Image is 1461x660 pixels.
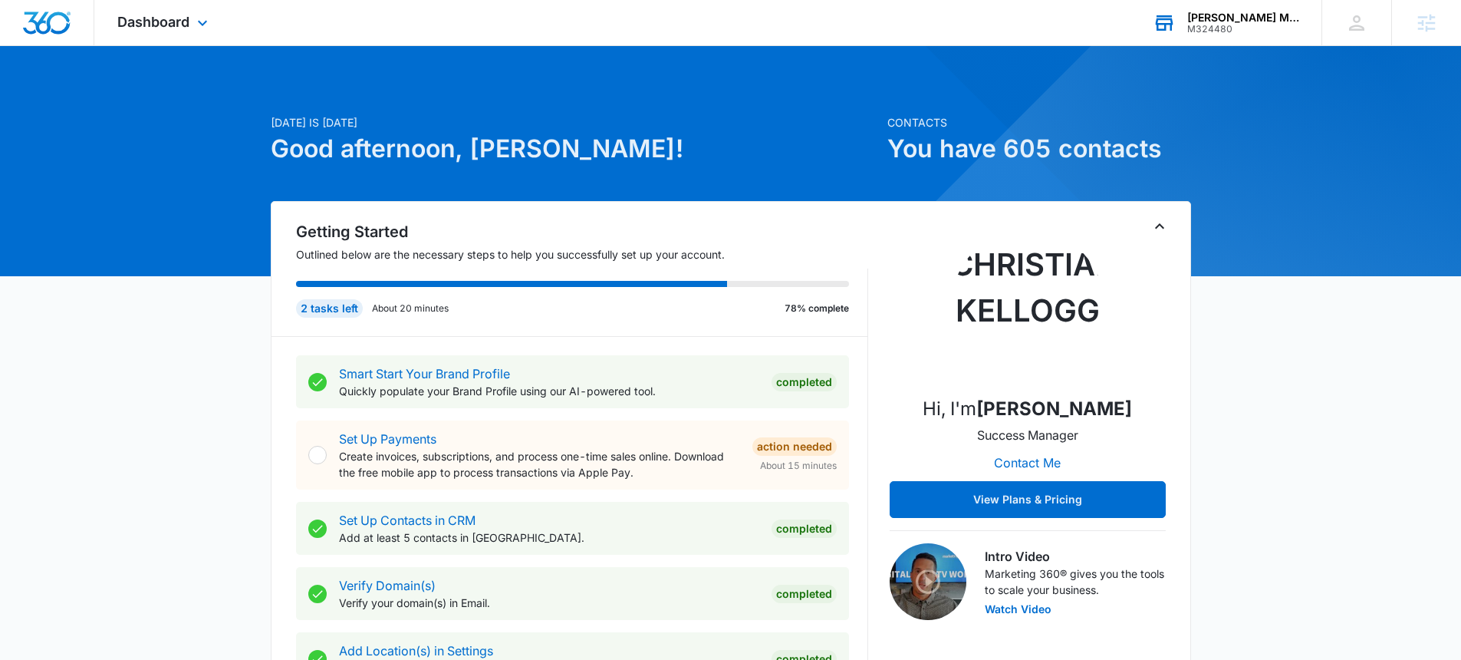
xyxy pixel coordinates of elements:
a: Smart Start Your Brand Profile [339,366,510,381]
div: account name [1187,12,1299,24]
p: Create invoices, subscriptions, and process one-time sales online. Download the free mobile app t... [339,448,740,480]
p: Verify your domain(s) in Email. [339,595,759,611]
p: About 20 minutes [372,302,449,315]
p: 78% complete [785,302,849,315]
button: View Plans & Pricing [890,481,1166,518]
strong: [PERSON_NAME] [976,398,1132,420]
div: Completed [772,520,837,538]
div: Completed [772,373,837,391]
div: account id [1187,24,1299,35]
h1: You have 605 contacts [887,130,1191,167]
a: Set Up Contacts in CRM [339,513,475,528]
p: Marketing 360® gives you the tools to scale your business. [985,566,1166,598]
p: Add at least 5 contacts in [GEOGRAPHIC_DATA]. [339,530,759,546]
img: Christian Kellogg [951,229,1104,383]
span: About 15 minutes [760,459,837,473]
button: Watch Video [985,604,1051,615]
div: Completed [772,585,837,603]
h3: Intro Video [985,547,1166,566]
p: [DATE] is [DATE] [271,114,878,130]
p: Hi, I'm [923,395,1132,423]
p: Success Manager [977,426,1078,444]
button: Contact Me [979,444,1076,481]
a: Verify Domain(s) [339,578,436,593]
a: Add Location(s) in Settings [339,643,493,658]
img: Intro Video [890,543,966,620]
p: Quickly populate your Brand Profile using our AI-powered tool. [339,383,759,399]
div: Action Needed [752,437,837,456]
div: 2 tasks left [296,299,363,318]
h2: Getting Started [296,220,868,243]
a: Set Up Payments [339,431,436,447]
span: Dashboard [117,14,189,30]
button: Toggle Collapse [1150,217,1169,236]
p: Outlined below are the necessary steps to help you successfully set up your account. [296,246,868,262]
h1: Good afternoon, [PERSON_NAME]! [271,130,878,167]
p: Contacts [887,114,1191,130]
